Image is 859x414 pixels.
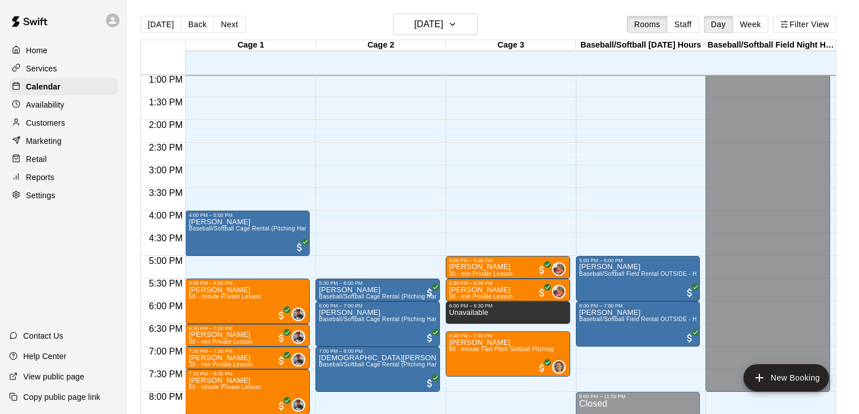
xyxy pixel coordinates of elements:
[579,258,697,263] div: 5:00 PM – 6:00 PM
[9,96,118,113] div: Availability
[189,339,253,345] span: 30 - min Private Lesson
[146,347,186,356] span: 7:00 PM
[316,40,446,51] div: Cage 2
[319,316,478,322] span: Baseball/Softball Cage Rental (Pitching Hand-fed Machine)
[576,40,706,51] div: Baseball/Softball [DATE] Hours
[26,99,65,110] p: Availability
[181,16,214,33] button: Back
[9,78,118,95] a: Calendar
[446,279,570,301] div: 5:30 PM – 6:00 PM: RC Rogers
[557,285,566,298] span: Rick White
[315,301,440,347] div: 6:00 PM – 7:00 PM: Stephen Farrior
[576,301,700,347] div: 6:00 PM – 7:00 PM: Mason Nichols
[26,135,62,147] p: Marketing
[189,371,306,377] div: 7:30 PM – 8:30 PM
[424,287,435,298] span: All customers have paid
[579,271,783,277] span: Baseball/Softball Field Rental OUTSIDE - HOURS are 7AM-8PM Availability
[146,165,186,175] span: 3:00 PM
[146,324,186,334] span: 6:30 PM
[9,133,118,150] a: Marketing
[553,286,565,297] img: Rick White
[189,212,306,218] div: 4:00 PM – 5:00 PM
[26,81,61,92] p: Calendar
[293,331,304,343] img: Nick Jackson
[557,262,566,276] span: Rick White
[449,271,513,277] span: 30 - min Private Lesson
[733,16,768,33] button: Week
[773,16,836,33] button: Filter View
[185,211,310,256] div: 4:00 PM – 5:00 PM: Jeff Wachtel
[292,398,305,412] div: Nick Jackson
[579,303,697,309] div: 6:00 PM – 7:00 PM
[536,264,548,276] span: All customers have paid
[9,42,118,59] a: Home
[9,151,118,168] a: Retail
[296,353,305,366] span: Nick Jackson
[146,392,186,402] span: 8:00 PM
[26,153,47,165] p: Retail
[552,262,566,276] div: Rick White
[146,143,186,152] span: 2:30 PM
[552,360,566,374] div: Alivia Sinnott
[26,190,55,201] p: Settings
[446,256,570,279] div: 5:00 PM – 5:30 PM: Wyatt Betterton
[296,398,305,412] span: Nick Jackson
[276,310,287,321] span: All customers have paid
[449,303,567,309] div: 6:00 PM – 6:30 PM
[276,332,287,344] span: All customers have paid
[296,330,305,344] span: Nick Jackson
[627,16,668,33] button: Rooms
[146,256,186,266] span: 5:00 PM
[185,324,310,347] div: 6:30 PM – 7:00 PM: Ella North
[146,369,186,379] span: 7:30 PM
[146,279,186,288] span: 5:30 PM
[536,287,548,298] span: All customers have paid
[23,351,66,362] p: Help Center
[684,332,695,344] span: All customers have paid
[293,354,304,365] img: Nick Jackson
[449,346,554,352] span: 60 - minute Fast Pitch Softball Pitching
[292,330,305,344] div: Nick Jackson
[189,280,306,286] div: 5:30 PM – 6:30 PM
[446,331,570,377] div: 6:40 PM – 7:40 PM: Mila Cortes
[189,361,253,368] span: 30 - min Private Lesson
[579,394,697,399] div: 8:00 PM – 11:59 PM
[553,263,565,275] img: Rick White
[319,303,437,309] div: 6:00 PM – 7:00 PM
[146,75,186,84] span: 1:00 PM
[146,233,186,243] span: 4:30 PM
[446,40,576,51] div: Cage 3
[9,187,118,204] div: Settings
[9,169,118,186] div: Reports
[449,280,567,286] div: 5:30 PM – 6:00 PM
[189,348,306,354] div: 7:00 PM – 7:30 PM
[9,114,118,131] a: Customers
[146,97,186,107] span: 1:30 PM
[449,293,513,300] span: 30 - min Private Lesson
[26,45,48,56] p: Home
[293,399,304,411] img: Nick Jackson
[319,348,437,354] div: 7:00 PM – 8:00 PM
[292,308,305,321] div: Nick Jackson
[393,14,478,35] button: [DATE]
[557,360,566,374] span: Alivia Sinnott
[319,280,437,286] div: 5:30 PM – 6:00 PM
[536,362,548,374] span: All customers have paid
[293,309,304,320] img: Nick Jackson
[449,258,567,263] div: 5:00 PM – 5:30 PM
[276,400,287,412] span: All customers have paid
[185,279,310,324] div: 5:30 PM – 6:30 PM: James Comley
[189,326,306,331] div: 6:30 PM – 7:00 PM
[319,293,478,300] span: Baseball/Softball Cage Rental (Pitching Hand-fed Machine)
[579,316,783,322] span: Baseball/Softball Field Rental OUTSIDE - HOURS are 7AM-8PM Availability
[185,347,310,369] div: 7:00 PM – 7:30 PM: Wesley Epperson
[296,308,305,321] span: Nick Jackson
[424,332,435,344] span: All customers have paid
[424,378,435,389] span: All customers have paid
[704,16,733,33] button: Day
[146,301,186,311] span: 6:00 PM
